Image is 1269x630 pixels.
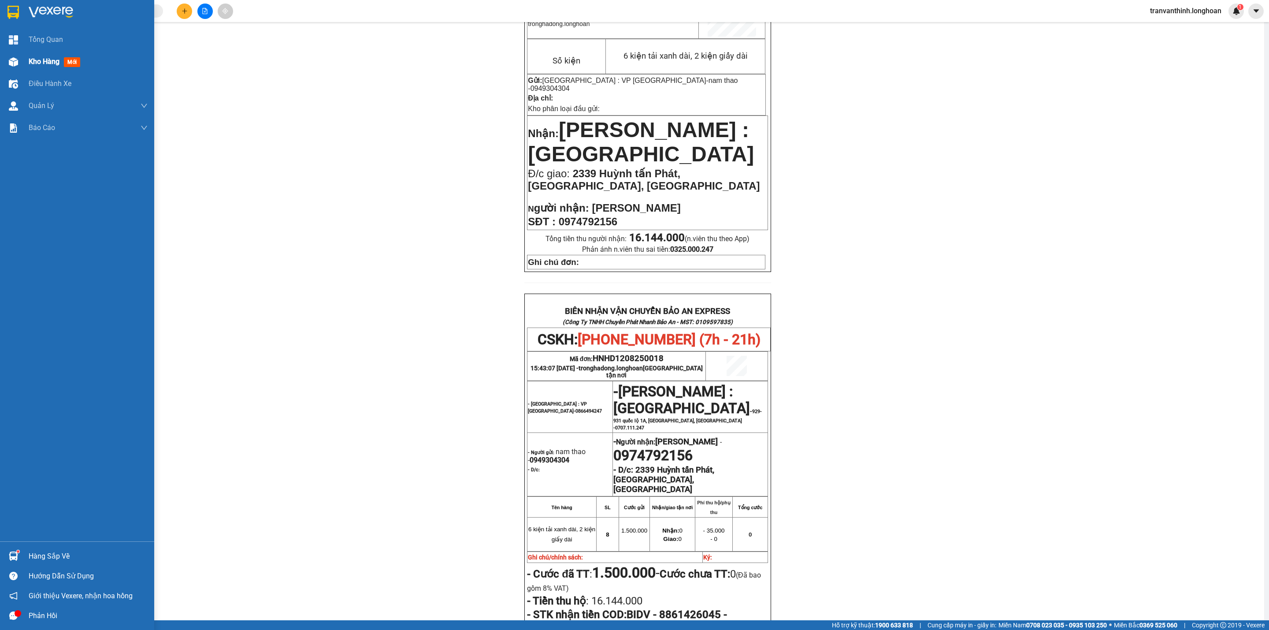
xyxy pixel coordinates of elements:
span: 0974792156 [613,447,693,464]
span: 0866494247 [575,408,602,414]
img: dashboard-icon [9,35,18,45]
span: [PERSON_NAME] [592,202,680,214]
span: plus [182,8,188,14]
strong: 1900 633 818 [875,622,913,629]
span: Nhận: [528,127,559,139]
span: 2339 Huỳnh tấn Phát, [GEOGRAPHIC_DATA], [GEOGRAPHIC_DATA] [528,168,760,192]
span: Đ/c giao: [528,168,572,179]
strong: - D/c: [613,465,633,475]
span: mới [64,57,80,67]
div: Hướng dẫn sử dụng [29,570,148,583]
span: Miền Nam [998,620,1107,630]
span: file-add [202,8,208,14]
strong: Tổng cước [738,505,762,510]
strong: SL [605,505,611,510]
span: 0 [663,536,681,542]
span: tronghadong.longhoan [579,365,703,379]
span: 0 [749,531,752,538]
span: Miền Bắc [1114,620,1177,630]
img: warehouse-icon [9,79,18,89]
span: Kho phân loại đầu gửi: [528,105,600,112]
span: gười nhận: [534,202,589,214]
span: aim [222,8,228,14]
strong: (Công Ty TNHH Chuyển Phát Nhanh Bảo An - MST: 0109597835) [563,319,733,325]
span: Kho hàng [29,57,59,66]
strong: Nhận/giao tận nơi [652,505,693,510]
strong: BIÊN NHẬN VẬN CHUYỂN BẢO AN EXPRESS [565,306,730,316]
strong: - D/c: [528,467,540,473]
button: aim [218,4,233,19]
span: tronghadong.longhoan [528,20,590,27]
span: 0974792156 [559,216,617,227]
span: [PERSON_NAME] : [GEOGRAPHIC_DATA] [613,383,750,417]
strong: Ghi chú/chính sách: [528,554,583,561]
span: ⚪️ [1109,623,1112,627]
strong: Ghi chú đơn: [528,257,579,267]
strong: Phí thu hộ/phụ thu [697,500,731,515]
span: nam thao - [528,77,738,92]
span: Số kiện [553,56,580,66]
strong: SĐT : [528,216,556,227]
strong: - Người gửi: [528,450,554,455]
img: logo-vxr [7,6,19,19]
span: - [613,383,618,400]
span: down [141,102,148,109]
span: nam thao - [528,447,586,464]
span: - [GEOGRAPHIC_DATA] : VP [GEOGRAPHIC_DATA]- [528,401,602,414]
span: | [920,620,921,630]
span: [GEOGRAPHIC_DATA] : VP [GEOGRAPHIC_DATA] [542,77,706,84]
strong: 0325.000.247 [670,245,713,253]
span: HNHD1208250018 [593,354,664,363]
span: 0949304304 [531,85,570,92]
strong: - Tiền thu hộ [527,595,586,607]
span: Tổng tiền thu người nhận: [545,235,750,243]
span: - [718,438,722,446]
img: icon-new-feature [1232,7,1240,15]
span: question-circle [9,572,18,580]
strong: Nhận: [662,527,679,534]
span: 0707.111.247 [615,425,644,431]
strong: 16.144.000 [629,231,685,244]
span: copyright [1220,622,1226,628]
span: 16.144.000 [589,595,642,607]
span: : [527,595,642,607]
span: - [613,391,762,431]
span: caret-down [1252,7,1260,15]
div: Phản hồi [29,609,148,623]
span: - [592,564,660,581]
strong: 0369 525 060 [1139,622,1177,629]
span: 15:43:07 [DATE] - [531,365,703,379]
span: : [527,568,660,580]
span: Hỗ trợ kỹ thuật: [832,620,913,630]
strong: N [528,204,589,213]
span: Mã đơn: [570,355,664,362]
span: Tổng Quan [29,34,63,45]
span: Người nhận: [616,438,718,446]
strong: Địa chỉ: [528,94,553,102]
span: CSKH: [538,331,761,348]
span: tranvanthinh.longhoan [1143,5,1228,16]
span: down [141,124,148,131]
strong: Giao: [663,536,678,542]
sup: 1 [1237,4,1243,10]
span: 0 [662,527,683,534]
span: - 0 [710,536,717,542]
span: Báo cáo [29,122,55,133]
strong: - Cước đã TT [527,568,590,580]
button: caret-down [1248,4,1264,19]
button: plus [177,4,192,19]
strong: Ký: [703,554,712,561]
strong: Tên hàng [551,505,572,510]
span: notification [9,592,18,600]
span: [PERSON_NAME] [655,437,718,447]
sup: 1 [17,550,19,553]
img: warehouse-icon [9,552,18,561]
span: 1.500.000 [621,527,647,534]
img: warehouse-icon [9,101,18,111]
div: Hàng sắp về [29,550,148,563]
span: | [1184,620,1185,630]
span: - [528,77,738,92]
span: Điều hành xe [29,78,71,89]
strong: 1.500.000 [592,564,656,581]
strong: Cước gửi [624,505,645,510]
